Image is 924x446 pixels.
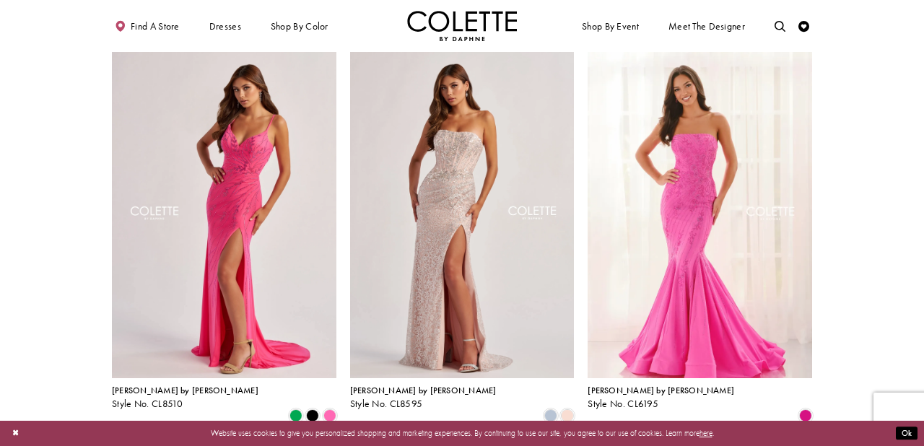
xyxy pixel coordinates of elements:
[588,398,658,410] span: Style No. CL6195
[407,11,517,41] img: Colette by Daphne
[268,11,331,41] span: Shop by color
[112,386,258,409] div: Colette by Daphne Style No. CL8510
[561,409,574,422] i: Blush
[112,52,336,378] a: Visit Colette by Daphne Style No. CL8510 Page
[206,11,244,41] span: Dresses
[772,11,788,41] a: Toggle search
[289,409,302,422] i: Emerald
[666,11,748,41] a: Meet the designer
[350,386,497,409] div: Colette by Daphne Style No. CL8595
[588,52,812,378] a: Visit Colette by Daphne Style No. CL6195 Page
[588,385,734,396] span: [PERSON_NAME] by [PERSON_NAME]
[131,21,180,32] span: Find a store
[350,385,497,396] span: [PERSON_NAME] by [PERSON_NAME]
[796,11,812,41] a: Check Wishlist
[582,21,639,32] span: Shop By Event
[799,409,812,422] i: Fuchsia
[579,11,641,41] span: Shop By Event
[699,428,712,438] a: here
[407,11,517,41] a: Visit Home Page
[112,398,183,410] span: Style No. CL8510
[323,409,336,422] i: Pink
[668,21,745,32] span: Meet the designer
[112,385,258,396] span: [PERSON_NAME] by [PERSON_NAME]
[588,386,734,409] div: Colette by Daphne Style No. CL6195
[544,409,557,422] i: Ice Blue
[6,424,25,443] button: Close Dialog
[350,52,575,378] a: Visit Colette by Daphne Style No. CL8595 Page
[350,398,423,410] span: Style No. CL8595
[896,427,918,440] button: Submit Dialog
[209,21,241,32] span: Dresses
[79,426,845,440] p: Website uses cookies to give you personalized shopping and marketing experiences. By continuing t...
[306,409,319,422] i: Black
[112,11,182,41] a: Find a store
[271,21,328,32] span: Shop by color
